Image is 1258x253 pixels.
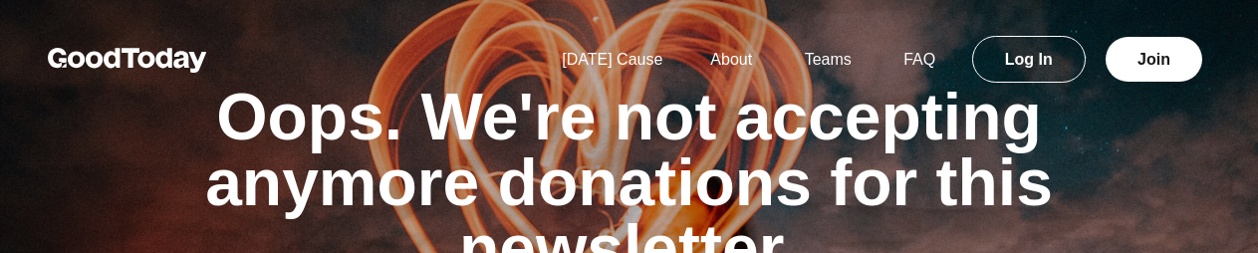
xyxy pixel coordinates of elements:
[538,51,686,68] a: [DATE] Cause
[686,51,776,68] a: About
[48,48,207,73] img: GoodToday
[1106,37,1202,82] a: Join
[781,51,876,68] a: Teams
[880,51,959,68] a: FAQ
[972,36,1086,83] a: Log In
